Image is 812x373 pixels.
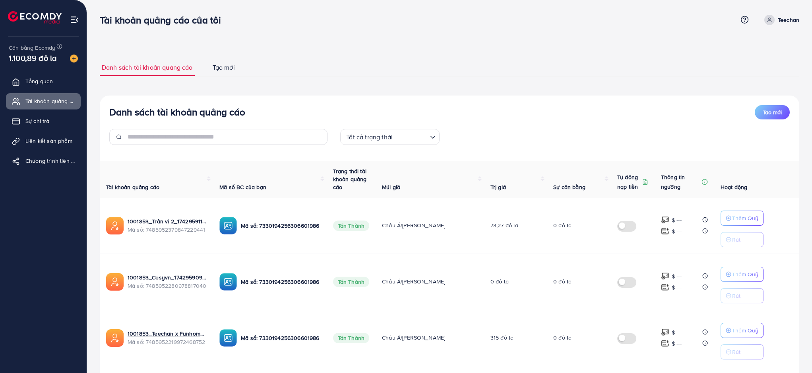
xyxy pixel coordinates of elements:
button: Thêm Quỹ [721,267,764,282]
font: 1001853_Trân vị 2_1742959117234 [128,217,215,225]
font: Mã số: 7330194256306601986 [241,278,319,286]
font: $ --- [672,272,682,280]
a: Teechan [761,15,799,25]
font: $ --- [672,283,682,291]
img: hình ảnh [70,55,78,62]
img: biểu trưng [8,11,62,23]
font: 1001853_Teechan x Funhome_1742959081244 [128,330,246,338]
font: Liên kết sản phẩm [25,137,72,145]
font: Thêm Quỹ [732,214,758,222]
font: $ --- [672,216,682,224]
button: Rút [721,344,764,359]
font: 73,27 đô la [490,221,519,229]
font: Chương trình liên kết [25,157,79,165]
font: Mã số: 7485952379847229441 [128,226,205,234]
font: Tạo mới [213,63,235,72]
font: Thông tin ngưỡng [661,173,685,191]
img: ic-ads-acc.e4c84228.svg [106,273,124,291]
font: Rút [732,348,740,356]
img: ic-ba-acc.ded83a64.svg [219,329,237,347]
font: Mã số: 7485952280978817040 [128,282,206,290]
font: 1001853_Cesyvn_1742959098623 [128,273,215,281]
font: $ --- [672,340,682,348]
font: Múi giờ [382,183,400,191]
div: Tìm kiếm tùy chọn [340,129,440,145]
button: Thêm Quỹ [721,211,764,226]
input: Tìm kiếm tùy chọn [395,130,427,143]
img: ic-ads-acc.e4c84228.svg [106,329,124,347]
font: Trạng thái tài khoản quảng cáo [333,167,367,191]
img: số tiền nạp thêm [661,272,669,280]
div: <span class='underline'>1001853_Cesyvn_1742959098623</span></br>7485952280978817040 [128,273,207,290]
font: $ --- [672,328,682,336]
font: Trị giá [490,183,506,191]
a: 1001853_Cesyvn_1742959098623 [128,273,207,281]
font: Tổng quan [25,77,53,85]
font: Danh sách tài khoản quảng cáo [109,105,246,119]
img: số tiền nạp thêm [661,283,669,291]
a: Tài khoản quảng cáo của tôi [6,93,81,109]
font: Danh sách tài khoản quảng cáo [102,63,193,72]
button: Tạo mới [755,105,790,119]
font: Tán thành [338,334,364,342]
img: thực đơn [70,15,79,24]
font: Mã số BC của bạn [219,183,266,191]
div: <span class='underline'>1001853_Trân vị 2_1742959117234</span></br>7485952379847229441 [128,217,207,234]
font: 0 đô la [490,277,509,285]
font: Thêm Quỹ [732,270,758,278]
font: Tạo mới [763,108,782,116]
img: số tiền nạp thêm [661,328,669,336]
font: Rút [732,292,740,300]
font: Tài khoản quảng cáo của tôi [100,13,221,27]
font: Teechan [778,16,799,24]
font: Rút [732,236,740,244]
img: ic-ads-acc.e4c84228.svg [106,217,124,234]
font: 0 đô la [553,221,572,229]
img: số tiền nạp thêm [661,227,669,235]
font: Sự chi trả [25,117,50,125]
font: Mã số: 7330194256306601986 [241,334,319,342]
a: Tổng quan [6,73,81,89]
font: Châu Á/[PERSON_NAME] [382,221,445,229]
font: Tất cả trạng thái [346,133,393,141]
font: 1.100,89 đô la [9,52,57,64]
font: 0 đô la [553,277,572,285]
a: Liên kết sản phẩm [6,133,81,149]
a: 1001853_Teechan x Funhome_1742959081244 [128,330,207,338]
font: $ --- [672,227,682,235]
font: Tán thành [338,278,364,286]
font: Mã số: 7485952219972468752 [128,338,205,346]
font: Sự cân bằng [553,183,585,191]
a: 1001853_Trân vị 2_1742959117234 [128,217,207,225]
img: số tiền nạp thêm [661,339,669,348]
font: Mã số: 7330194256306601986 [241,222,319,230]
font: Tán thành [338,222,364,230]
button: Thêm Quỹ [721,323,764,338]
font: Tự động nạp tiền [617,173,638,191]
font: Châu Á/[PERSON_NAME] [382,277,445,285]
img: ic-ba-acc.ded83a64.svg [219,217,237,234]
iframe: Trò chuyện [778,337,806,367]
font: Cân bằng Ecomdy [9,44,55,52]
a: Chương trình liên kết [6,153,81,169]
font: Hoạt động [721,183,747,191]
img: ic-ba-acc.ded83a64.svg [219,273,237,291]
font: Tài khoản quảng cáo của tôi [25,97,97,105]
font: Thêm Quỹ [732,326,758,334]
a: Sự chi trả [6,113,81,129]
button: Rút [721,232,764,247]
button: Rút [721,288,764,303]
img: số tiền nạp thêm [661,216,669,224]
font: 315 đô la [490,334,514,342]
font: Tài khoản quảng cáo [106,183,159,191]
div: <span class='underline'>1001853_Teechan x Funhome_1742959081244</span></br>7485952219972468752 [128,330,207,346]
font: Châu Á/[PERSON_NAME] [382,334,445,342]
font: 0 đô la [553,334,572,342]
